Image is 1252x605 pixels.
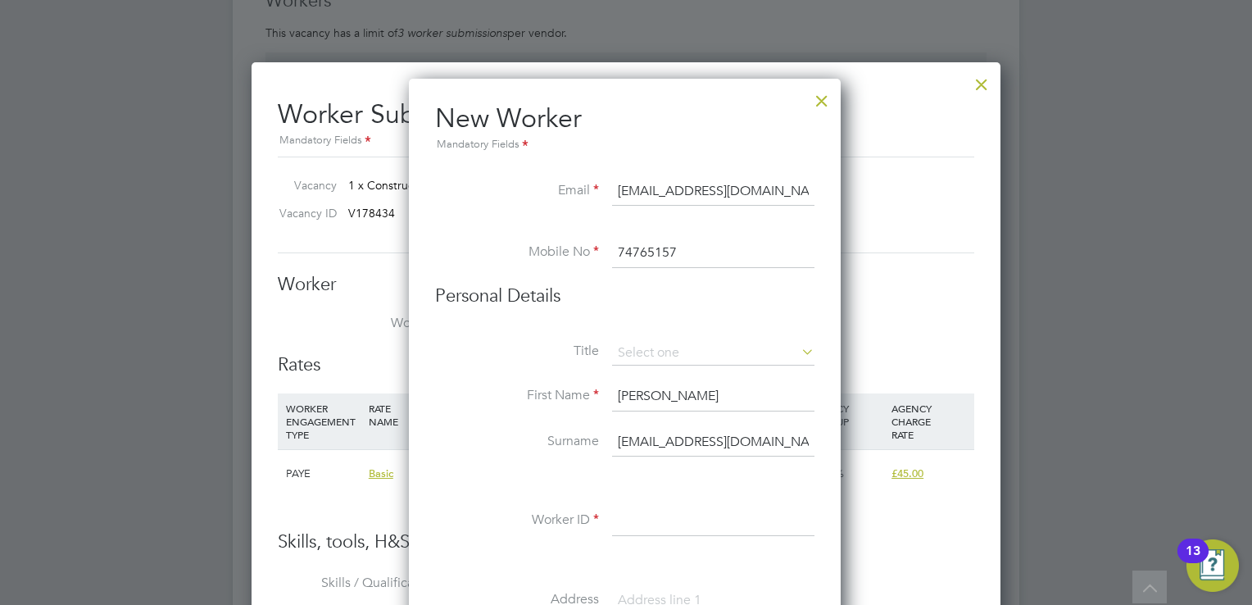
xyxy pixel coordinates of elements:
[278,273,974,297] h3: Worker
[278,315,442,332] label: Worker
[278,353,974,377] h3: Rates
[271,206,337,221] label: Vacancy ID
[348,206,395,221] span: V178434
[805,393,887,436] div: AGENCY MARKUP
[435,243,599,261] label: Mobile No
[435,284,814,308] h3: Personal Details
[435,343,599,360] label: Title
[887,393,970,449] div: AGENCY CHARGE RATE
[891,466,923,480] span: £45.00
[271,178,337,193] label: Vacancy
[278,85,974,150] h2: Worker Submission
[365,393,474,436] div: RATE NAME
[612,341,814,366] input: Select one
[435,102,814,154] h2: New Worker
[435,387,599,404] label: First Name
[348,178,530,193] span: 1 x Construction Lecturer Plumbi…
[435,433,599,450] label: Surname
[278,530,974,554] h3: Skills, tools, H&S
[435,136,814,154] div: Mandatory Fields
[1186,551,1200,572] div: 13
[1186,539,1239,592] button: Open Resource Center, 13 new notifications
[282,450,365,498] div: PAYE
[435,182,599,199] label: Email
[278,132,974,150] div: Mandatory Fields
[369,466,393,480] span: Basic
[435,512,599,529] label: Worker ID
[282,393,365,449] div: WORKER ENGAGEMENT TYPE
[278,575,442,592] label: Skills / Qualifications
